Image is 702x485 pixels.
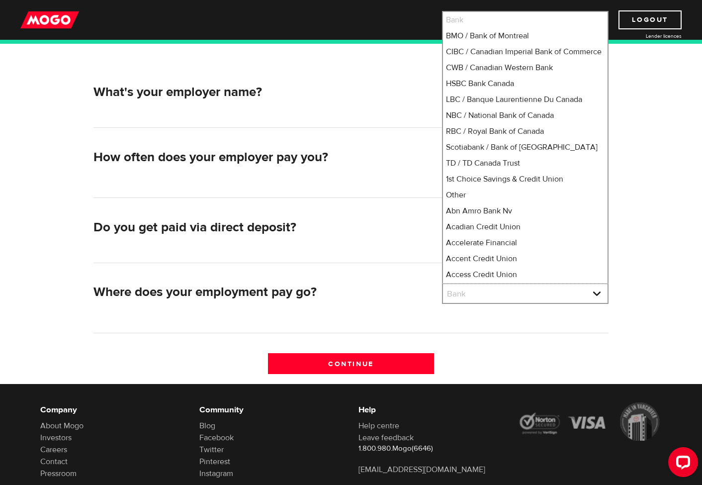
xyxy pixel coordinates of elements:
[93,285,435,300] h2: Where does your employment pay go?
[443,92,608,107] li: LBC / Banque Laurentienne Du Canada
[443,12,608,28] li: Bank
[443,60,608,76] li: CWB / Canadian Western Bank
[93,220,435,235] h2: Do you get paid via direct deposit?
[358,465,485,475] a: [EMAIL_ADDRESS][DOMAIN_NAME]
[358,433,414,443] a: Leave feedback
[443,267,608,283] li: Access Credit Union
[443,171,608,187] li: 1st Choice Savings & Credit Union
[199,433,234,443] a: Facebook
[443,139,608,155] li: Scotiabank / Bank of [GEOGRAPHIC_DATA]
[443,76,608,92] li: HSBC Bank Canada
[443,107,608,123] li: NBC / National Bank of Canada
[358,444,503,454] p: 1.800.980.Mogo(6646)
[443,44,608,60] li: CIBC / Canadian Imperial Bank of Commerce
[358,404,503,416] h6: Help
[20,10,79,29] img: mogo_logo-11ee424be714fa7cbb0f0f49df9e16ec.png
[443,28,608,44] li: BMO / Bank of Montreal
[443,219,608,235] li: Acadian Credit Union
[199,457,230,467] a: Pinterest
[443,283,608,298] li: Achieva Financial
[443,155,608,171] li: TD / TD Canada Trust
[199,404,344,416] h6: Community
[199,421,215,431] a: Blog
[268,353,435,374] input: Continue
[443,235,608,251] li: Accelerate Financial
[199,469,233,479] a: Instagram
[199,445,224,455] a: Twitter
[443,251,608,267] li: Accent Credit Union
[443,123,608,139] li: RBC / Royal Bank of Canada
[443,187,608,203] li: Other
[40,404,184,416] h6: Company
[40,421,84,431] a: About Mogo
[40,457,68,467] a: Contact
[618,10,682,29] a: Logout
[607,32,682,40] a: Lender licences
[660,443,702,485] iframe: LiveChat chat widget
[40,469,77,479] a: Pressroom
[518,402,662,441] img: legal-icons-92a2ffecb4d32d839781d1b4e4802d7b.png
[40,433,72,443] a: Investors
[40,445,67,455] a: Careers
[358,421,399,431] a: Help centre
[93,85,435,100] h2: What's your employer name?
[93,150,435,165] h2: How often does your employer pay you?
[443,203,608,219] li: Abn Amro Bank Nv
